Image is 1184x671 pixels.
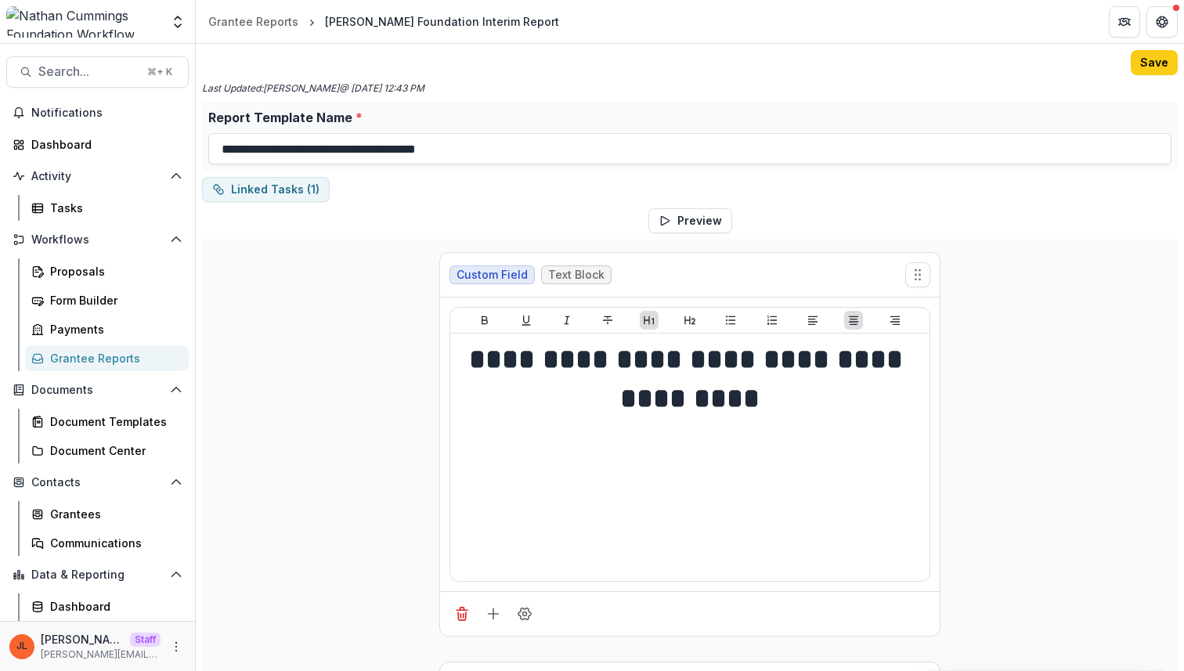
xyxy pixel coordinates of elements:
[31,233,164,247] span: Workflows
[50,350,176,366] div: Grantee Reports
[202,81,424,96] p: Last Updated: [PERSON_NAME] @ [DATE] 12:43 PM
[680,311,699,330] button: Heading 2
[130,633,161,647] p: Staff
[50,292,176,308] div: Form Builder
[517,311,536,330] button: Underline
[1109,6,1140,38] button: Partners
[6,470,189,495] button: Open Contacts
[475,311,494,330] button: Bold
[803,311,822,330] button: Align Left
[16,641,27,651] div: Jeanne Locker
[6,132,189,157] a: Dashboard
[31,384,164,397] span: Documents
[721,311,740,330] button: Bullet List
[6,56,189,88] button: Search...
[167,637,186,656] button: More
[25,258,189,284] a: Proposals
[6,227,189,252] button: Open Workflows
[325,13,559,30] div: [PERSON_NAME] Foundation Interim Report
[202,10,565,33] nav: breadcrumb
[208,108,1162,127] label: Report Template Name
[558,311,576,330] button: Italicize
[25,501,189,527] a: Grantees
[50,263,176,280] div: Proposals
[449,601,475,626] button: Delete field
[202,10,305,33] a: Grantee Reports
[598,311,617,330] button: Strike
[6,164,189,189] button: Open Activity
[648,208,732,233] button: Preview
[457,269,528,282] span: Custom Field
[481,601,506,626] button: Add field
[50,535,176,551] div: Communications
[31,476,164,489] span: Contacts
[25,438,189,464] a: Document Center
[144,63,175,81] div: ⌘ + K
[31,170,164,183] span: Activity
[202,177,330,202] button: dependent-tasks
[886,311,904,330] button: Align Right
[50,506,176,522] div: Grantees
[38,64,138,79] span: Search...
[548,269,605,282] span: Text Block
[512,601,537,626] button: Field Settings
[50,321,176,337] div: Payments
[25,530,189,556] a: Communications
[41,648,161,662] p: [PERSON_NAME][EMAIL_ADDRESS][DOMAIN_NAME]
[50,598,176,615] div: Dashboard
[50,413,176,430] div: Document Templates
[25,345,189,371] a: Grantee Reports
[905,262,930,287] button: Move field
[6,562,189,587] button: Open Data & Reporting
[1146,6,1178,38] button: Get Help
[31,568,164,582] span: Data & Reporting
[25,287,189,313] a: Form Builder
[844,311,863,330] button: Align Center
[6,377,189,402] button: Open Documents
[6,6,161,38] img: Nathan Cummings Foundation Workflow Sandbox logo
[50,442,176,459] div: Document Center
[6,100,189,125] button: Notifications
[25,316,189,342] a: Payments
[25,409,189,435] a: Document Templates
[31,136,176,153] div: Dashboard
[1131,50,1178,75] button: Save
[640,311,659,330] button: Heading 1
[41,631,124,648] p: [PERSON_NAME]
[25,593,189,619] a: Dashboard
[763,311,782,330] button: Ordered List
[208,13,298,30] div: Grantee Reports
[31,106,182,120] span: Notifications
[167,6,189,38] button: Open entity switcher
[25,195,189,221] a: Tasks
[50,200,176,216] div: Tasks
